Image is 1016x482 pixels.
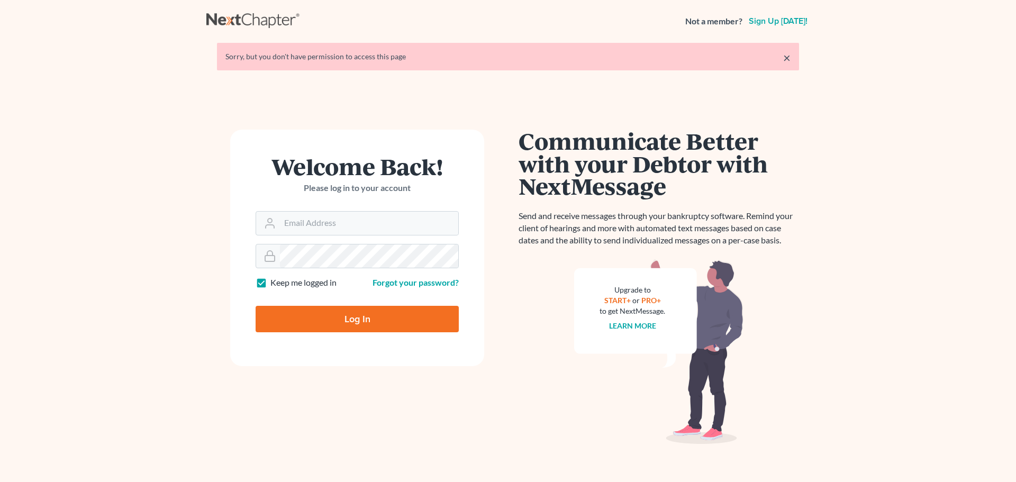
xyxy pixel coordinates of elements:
input: Email Address [280,212,458,235]
label: Keep me logged in [270,277,337,289]
span: or [632,296,640,305]
a: START+ [604,296,631,305]
p: Please log in to your account [256,182,459,194]
div: to get NextMessage. [600,306,665,316]
a: Learn more [609,321,656,330]
img: nextmessage_bg-59042aed3d76b12b5cd301f8e5b87938c9018125f34e5fa2b7a6b67550977c72.svg [574,259,743,444]
h1: Welcome Back! [256,155,459,178]
strong: Not a member? [685,15,742,28]
a: PRO+ [641,296,661,305]
a: Forgot your password? [373,277,459,287]
a: Sign up [DATE]! [747,17,810,25]
input: Log In [256,306,459,332]
div: Sorry, but you don't have permission to access this page [225,51,791,62]
h1: Communicate Better with your Debtor with NextMessage [519,130,799,197]
a: × [783,51,791,64]
div: Upgrade to [600,285,665,295]
p: Send and receive messages through your bankruptcy software. Remind your client of hearings and mo... [519,210,799,247]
